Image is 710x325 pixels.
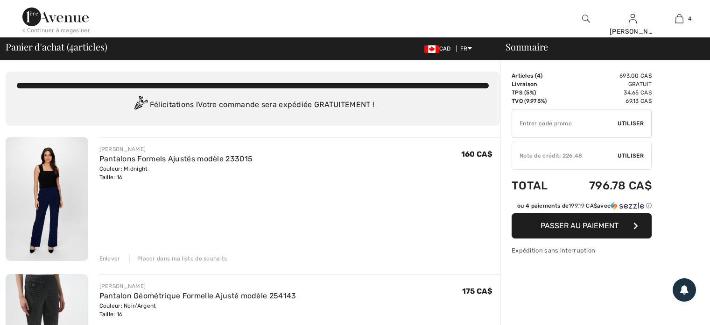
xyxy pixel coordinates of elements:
[494,42,704,51] div: Sommaire
[129,254,227,263] div: Placer dans ma liste de souhaits
[512,246,652,255] div: Expédition sans interruption
[99,145,253,153] div: [PERSON_NAME]
[688,14,691,23] span: 4
[610,27,655,36] div: [PERSON_NAME]
[22,7,89,26] img: 1ère Avenue
[563,80,652,88] td: Gratuit
[512,170,563,202] td: Total
[618,119,644,128] span: Utiliser
[675,13,683,24] img: Mon panier
[512,202,652,213] div: ou 4 paiements de199.19 CA$avecSezzle Cliquez pour en savoir plus sur Sezzle
[512,213,652,238] button: Passer au paiement
[69,40,74,52] span: 4
[512,88,563,97] td: TPS (5%)
[461,150,492,159] span: 160 CA$
[99,291,296,300] a: Pantalon Géométrique Formelle Ajusté modèle 254143
[99,302,296,318] div: Couleur: Noir/Argent Taille: 16
[517,202,652,210] div: ou 4 paiements de avec
[99,282,296,290] div: [PERSON_NAME]
[99,154,253,163] a: Pantalons Formels Ajustés modèle 233015
[611,202,644,210] img: Sezzle
[569,202,597,209] span: 199.19 CA$
[563,170,652,202] td: 796.78 CA$
[618,152,644,160] span: Utiliser
[512,152,618,160] div: Note de crédit: 226.48
[6,42,107,51] span: Panier d'achat ( articles)
[656,13,702,24] a: 4
[512,109,618,137] input: Code promo
[17,96,489,115] div: Félicitations ! Votre commande sera expédiée GRATUITEMENT !
[99,165,253,181] div: Couleur: Midnight Taille: 16
[131,96,150,115] img: Congratulation2.svg
[541,221,619,230] span: Passer au paiement
[424,45,439,53] img: Canadian Dollar
[537,72,541,79] span: 4
[424,45,455,52] span: CAD
[563,72,652,80] td: 693.00 CA$
[460,45,472,52] span: FR
[512,80,563,88] td: Livraison
[629,13,637,24] img: Mes infos
[462,287,492,296] span: 175 CA$
[512,72,563,80] td: Articles ( )
[99,254,120,263] div: Enlever
[582,13,590,24] img: recherche
[22,26,90,35] div: < Continuer à magasiner
[629,14,637,23] a: Se connecter
[6,137,88,261] img: Pantalons Formels Ajustés modèle 233015
[512,97,563,105] td: TVQ (9.975%)
[563,88,652,97] td: 34.65 CA$
[563,97,652,105] td: 69.13 CA$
